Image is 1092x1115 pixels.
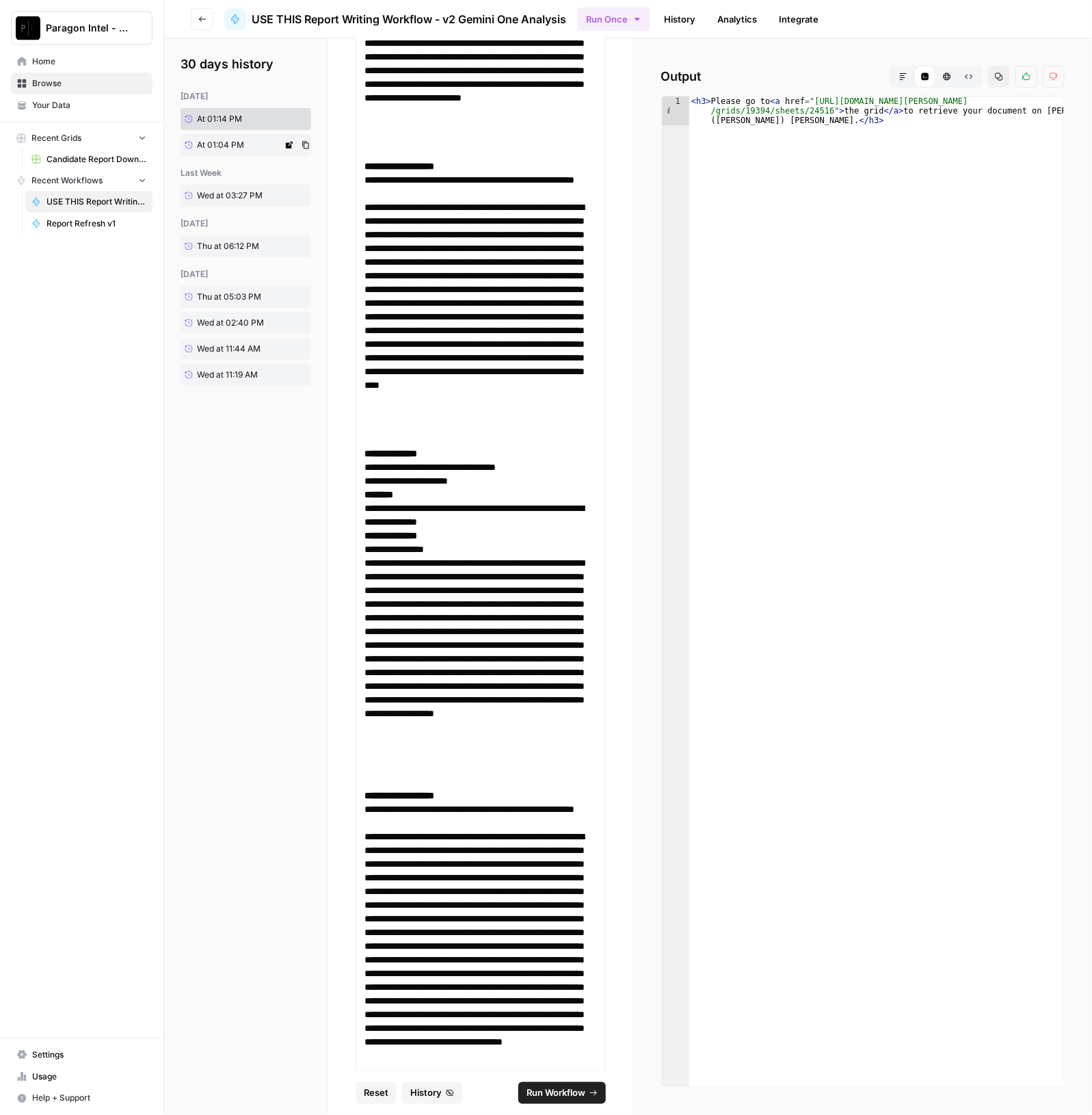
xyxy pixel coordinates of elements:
span: Wed at 11:44 AM [197,343,261,355]
span: Wed at 02:40 PM [197,317,264,329]
a: Settings [11,1044,152,1066]
a: Thu at 06:12 PM [181,235,282,257]
span: Browse [32,77,146,90]
button: Recent Workflows [11,170,152,191]
span: Thu at 06:12 PM [197,240,259,252]
span: Recent Workflows [31,174,103,187]
h2: Output [661,66,1065,88]
a: Wed at 03:27 PM [181,185,282,207]
span: Help + Support [32,1092,146,1105]
span: At 01:14 PM [197,113,242,125]
span: Candidate Report Download Sheet [46,153,146,166]
span: Home [32,55,146,68]
a: Wed at 11:44 AM [181,338,282,360]
a: History [656,8,704,30]
div: last week [181,167,311,179]
button: Recent Grids [11,128,152,148]
span: At 01:04 PM [197,139,244,151]
span: Run Workflow [527,1086,585,1100]
a: Wed at 11:19 AM [181,364,282,386]
a: Browse [11,73,152,94]
button: History [402,1082,462,1104]
span: Recent Grids [31,132,81,144]
a: Your Data [11,94,152,116]
button: Run Workflow [518,1082,606,1104]
a: Integrate [771,8,827,30]
a: USE THIS Report Writing Workflow - v2 Gemini One Analysis [25,191,152,213]
span: Paragon Intel - Bill / Ty / [PERSON_NAME] R&D [46,21,129,35]
a: Wed at 02:40 PM [181,312,282,334]
span: Wed at 03:27 PM [197,189,263,202]
button: Workspace: Paragon Intel - Bill / Ty / Colby R&D [11,11,152,45]
span: Info, read annotations row 1 [662,96,674,106]
a: Usage [11,1066,152,1088]
h2: 30 days history [181,55,311,74]
span: Wed at 11:19 AM [197,369,258,381]
div: [DATE] [181,218,311,230]
button: Reset [356,1082,397,1104]
span: Your Data [32,99,146,112]
button: Run Once [577,8,650,31]
div: 1 [662,96,689,125]
span: USE THIS Report Writing Workflow - v2 Gemini One Analysis [252,11,566,27]
img: Paragon Intel - Bill / Ty / Colby R&D Logo [16,16,40,40]
a: Home [11,51,152,73]
a: Candidate Report Download Sheet [25,148,152,170]
div: [DATE] [181,90,311,103]
span: Settings [32,1049,146,1061]
span: USE THIS Report Writing Workflow - v2 Gemini One Analysis [46,196,146,208]
span: Thu at 05:03 PM [197,291,261,303]
a: At 01:14 PM [181,108,282,130]
div: [DATE] [181,268,311,280]
a: Analytics [709,8,765,30]
span: History [410,1086,442,1100]
a: Report Refresh v1 [25,213,152,235]
a: At 01:04 PM [181,134,282,156]
button: Help + Support [11,1088,152,1110]
span: Report Refresh v1 [46,218,146,230]
a: USE THIS Report Writing Workflow - v2 Gemini One Analysis [224,8,566,30]
span: Reset [364,1086,388,1100]
span: Usage [32,1071,146,1083]
a: Thu at 05:03 PM [181,286,282,308]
